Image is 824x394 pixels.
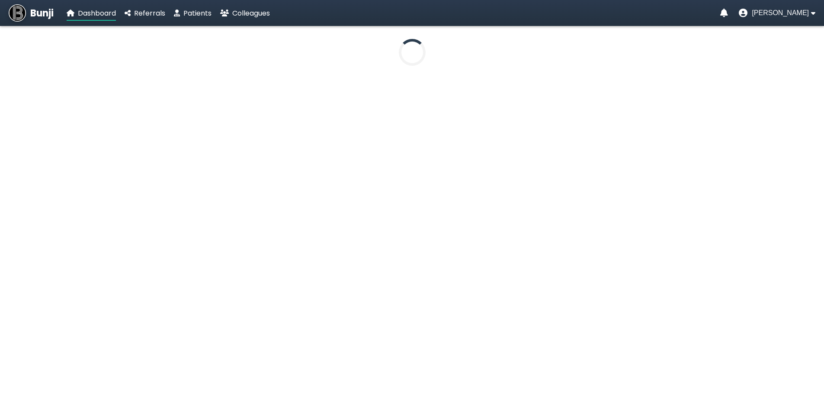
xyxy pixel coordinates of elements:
[220,8,270,19] a: Colleagues
[174,8,212,19] a: Patients
[9,4,26,22] img: Bunji Dental Referral Management
[232,8,270,18] span: Colleagues
[752,9,809,17] span: [PERSON_NAME]
[67,8,116,19] a: Dashboard
[720,9,728,17] a: Notifications
[739,9,815,17] button: User menu
[30,6,54,20] span: Bunji
[78,8,116,18] span: Dashboard
[125,8,165,19] a: Referrals
[9,4,54,22] a: Bunji
[134,8,165,18] span: Referrals
[183,8,212,18] span: Patients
